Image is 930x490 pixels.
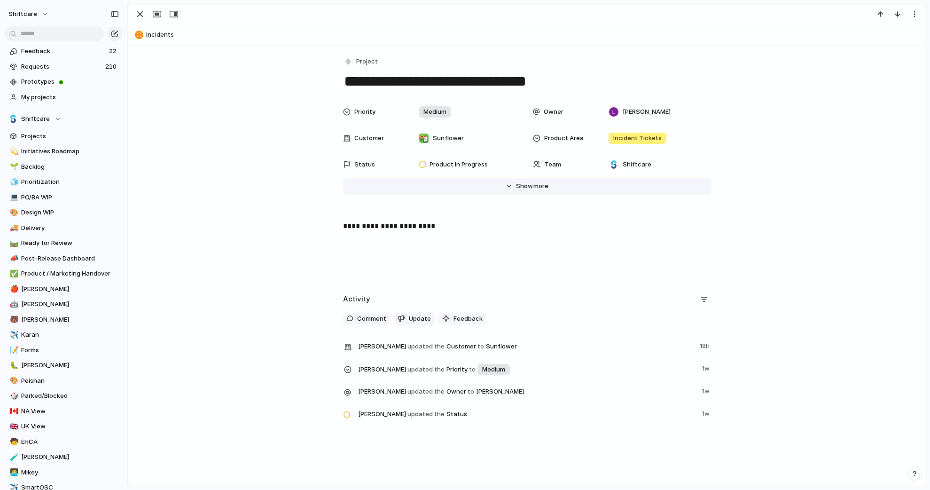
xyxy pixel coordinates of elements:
span: [PERSON_NAME] [358,410,406,419]
span: Product In Progress [430,160,488,169]
span: [PERSON_NAME] [623,107,671,117]
button: ✈️ [8,330,18,340]
span: Projects [21,132,119,141]
span: updated the [407,342,445,351]
div: 🇬🇧 [10,421,16,432]
span: Comment [357,314,386,324]
span: EHCA [21,437,119,447]
div: 🧪 [10,452,16,463]
a: 🐛[PERSON_NAME] [5,358,122,372]
button: 📝 [8,346,18,355]
span: Incidents [146,30,922,40]
span: Shiftcare [21,114,50,124]
span: Product Area [544,134,584,143]
span: Customer [358,340,694,353]
span: 1w [702,362,711,373]
button: 🇬🇧 [8,422,18,431]
button: 🤖 [8,300,18,309]
a: 📝Forms [5,343,122,357]
span: Feedback [453,314,483,324]
span: Post-Release Dashboard [21,254,119,263]
span: Project [356,57,378,66]
span: Sunflower [486,342,517,351]
div: 🌱 [10,161,16,172]
span: Feedback [21,47,106,56]
div: 🐻 [10,314,16,325]
span: 210 [105,62,118,71]
span: Customer [354,134,384,143]
div: 🧪[PERSON_NAME] [5,450,122,464]
button: 📣 [8,254,18,263]
span: Show [516,182,533,191]
div: 🎨 [10,207,16,218]
a: ✅Product / Marketing Handover [5,267,122,281]
span: Prioritization [21,177,119,187]
h2: Activity [343,294,370,305]
a: 🧊Prioritization [5,175,122,189]
a: Projects [5,129,122,143]
a: 🎲Parked/Blocked [5,389,122,403]
button: 🛤️ [8,238,18,248]
button: 🎨 [8,208,18,217]
span: PO/BA WIP [21,193,119,202]
div: 🛤️Ready for Review [5,236,122,250]
a: 🐻[PERSON_NAME] [5,313,122,327]
span: [PERSON_NAME] [21,315,119,324]
div: 🚚 [10,222,16,233]
div: 🧒 [10,436,16,447]
div: 🍎 [10,284,16,294]
div: 🤖[PERSON_NAME] [5,297,122,311]
a: Requests210 [5,60,122,74]
span: Prototypes [21,77,119,87]
span: Parked/Blocked [21,391,119,401]
span: Medium [423,107,446,117]
button: Showmore [343,178,711,195]
span: Mikey [21,468,119,477]
div: 🎨 [10,375,16,386]
span: Owner [544,107,563,117]
button: 🧪 [8,452,18,462]
span: [PERSON_NAME] [21,452,119,462]
div: 💻 [10,192,16,203]
span: Forms [21,346,119,355]
span: UK View [21,422,119,431]
span: Medium [482,365,505,374]
button: Incidents [132,27,922,42]
span: My projects [21,93,119,102]
span: [PERSON_NAME] [476,387,524,396]
span: Initiatives Roadmap [21,147,119,156]
div: ✈️ [10,330,16,340]
div: 📣Post-Release Dashboard [5,252,122,266]
div: 🇨🇦NA View [5,404,122,419]
span: updated the [407,365,445,374]
span: Priority [358,362,696,376]
a: 🍎[PERSON_NAME] [5,282,122,296]
span: [PERSON_NAME] [21,361,119,370]
button: 🐛 [8,361,18,370]
span: Product / Marketing Handover [21,269,119,278]
a: 💫Initiatives Roadmap [5,144,122,158]
span: [PERSON_NAME] [358,365,406,374]
span: Sunflower [433,134,464,143]
div: 🎨Design WIP [5,205,122,220]
span: Peishan [21,376,119,386]
span: Incident Tickets [613,134,662,143]
span: 1w [702,407,711,419]
span: Delivery [21,223,119,233]
span: Status [358,407,696,420]
button: ✅ [8,269,18,278]
span: updated the [407,410,445,419]
a: My projects [5,90,122,104]
div: 🌱Backlog [5,160,122,174]
a: 💻PO/BA WIP [5,190,122,205]
a: 🇬🇧UK View [5,419,122,434]
button: Shiftcare [5,112,122,126]
a: Prototypes [5,75,122,89]
div: 👨‍💻Mikey [5,466,122,480]
div: ✈️Karan [5,328,122,342]
div: 🚚Delivery [5,221,122,235]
